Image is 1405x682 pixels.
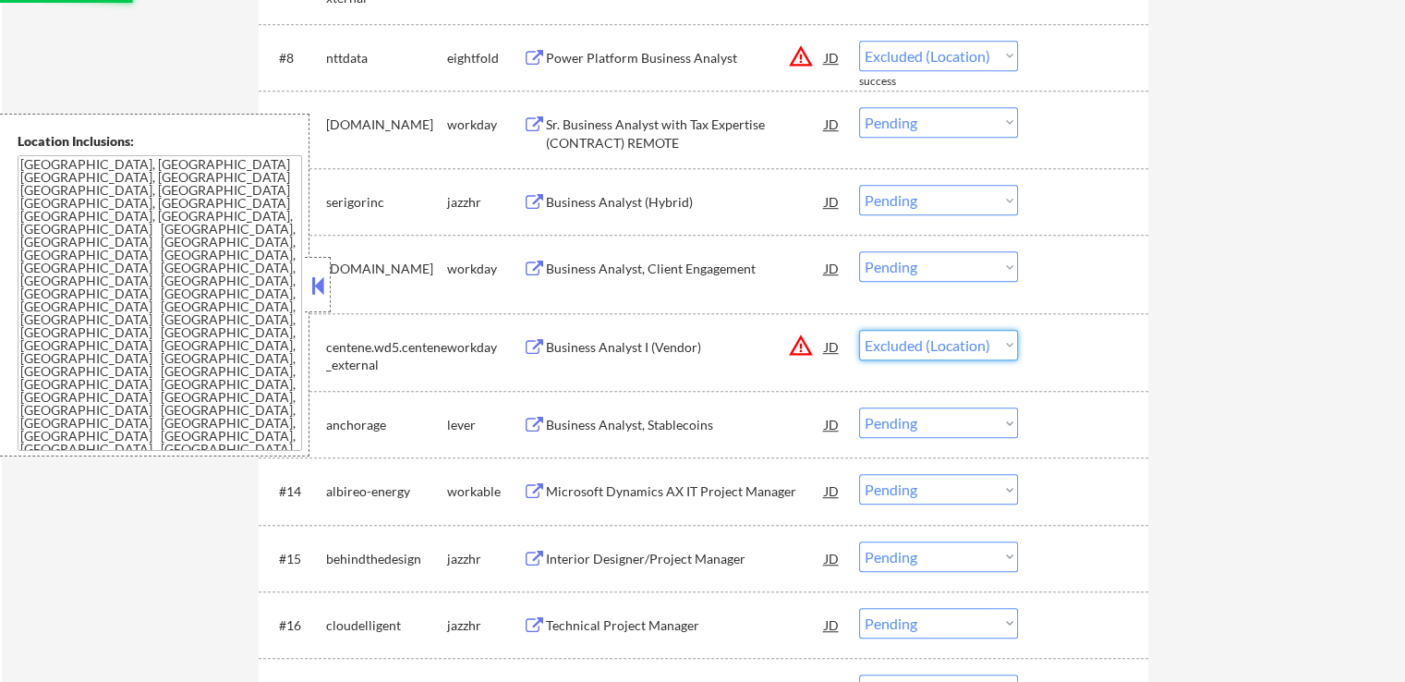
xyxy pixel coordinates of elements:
[546,116,825,152] div: Sr. Business Analyst with Tax Expertise (CONTRACT) REMOTE
[326,116,447,134] div: [DOMAIN_NAME]
[447,193,523,212] div: jazzhr
[823,107,842,140] div: JD
[788,43,814,69] button: warning_amber
[279,482,311,501] div: #14
[447,550,523,568] div: jazzhr
[326,482,447,501] div: albireo-energy
[447,416,523,434] div: lever
[823,608,842,641] div: JD
[326,616,447,635] div: cloudelligent
[546,482,825,501] div: Microsoft Dynamics AX IT Project Manager
[823,185,842,218] div: JD
[546,550,825,568] div: Interior Designer/Project Manager
[326,260,447,278] div: [DOMAIN_NAME]
[823,408,842,441] div: JD
[326,416,447,434] div: anchorage
[823,330,842,363] div: JD
[326,193,447,212] div: serigorinc
[279,49,311,67] div: #8
[788,333,814,359] button: warning_amber
[279,616,311,635] div: #16
[447,49,523,67] div: eightfold
[18,132,302,151] div: Location Inclusions:
[447,260,523,278] div: workday
[279,550,311,568] div: #15
[326,338,447,374] div: centene.wd5.centene_external
[823,41,842,74] div: JD
[823,542,842,575] div: JD
[546,260,825,278] div: Business Analyst, Client Engagement
[326,49,447,67] div: nttdata
[546,49,825,67] div: Power Platform Business Analyst
[546,193,825,212] div: Business Analyst (Hybrid)
[447,616,523,635] div: jazzhr
[447,116,523,134] div: workday
[546,416,825,434] div: Business Analyst, Stablecoins
[823,251,842,285] div: JD
[326,550,447,568] div: behindthedesign
[546,338,825,357] div: Business Analyst I (Vendor)
[447,338,523,357] div: workday
[859,74,933,90] div: success
[546,616,825,635] div: Technical Project Manager
[823,474,842,507] div: JD
[447,482,523,501] div: workable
